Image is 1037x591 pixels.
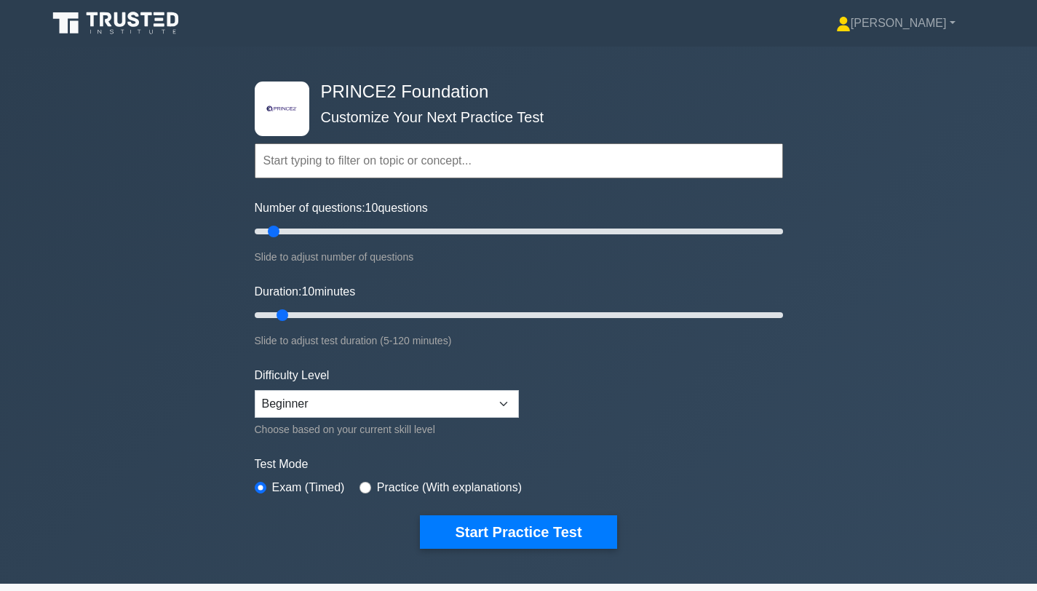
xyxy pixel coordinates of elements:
label: Duration: minutes [255,283,356,301]
div: Choose based on your current skill level [255,421,519,438]
label: Difficulty Level [255,367,330,384]
span: 10 [365,202,378,214]
div: Slide to adjust number of questions [255,248,783,266]
a: [PERSON_NAME] [801,9,990,38]
label: Exam (Timed) [272,479,345,496]
button: Start Practice Test [420,515,616,549]
span: 10 [301,285,314,298]
div: Slide to adjust test duration (5-120 minutes) [255,332,783,349]
label: Number of questions: questions [255,199,428,217]
input: Start typing to filter on topic or concept... [255,143,783,178]
h4: PRINCE2 Foundation [315,82,712,103]
label: Practice (With explanations) [377,479,522,496]
label: Test Mode [255,456,783,473]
